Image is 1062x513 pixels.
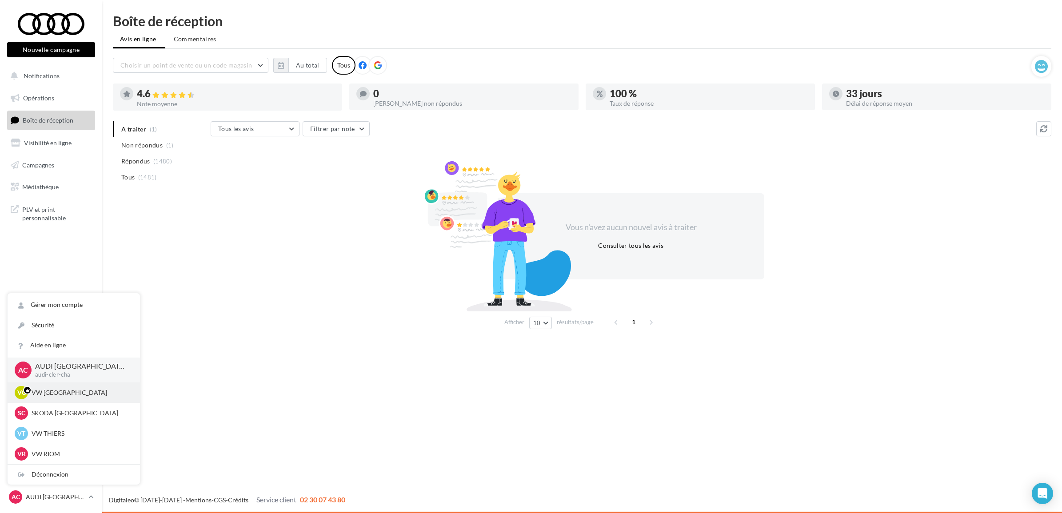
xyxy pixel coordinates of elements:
a: Mentions [185,496,212,504]
span: © [DATE]-[DATE] - - - [109,496,345,504]
div: [PERSON_NAME] non répondus [373,100,571,107]
div: Déconnexion [8,465,140,485]
span: AC [12,493,20,501]
button: Filtrer par note [303,121,370,136]
span: Non répondus [121,141,163,150]
span: Choisir un point de vente ou un code magasin [120,61,252,69]
a: Sécurité [8,315,140,335]
button: Au total [288,58,327,73]
span: Campagnes [22,161,54,168]
span: Médiathèque [22,183,59,191]
div: Note moyenne [137,101,335,107]
p: audi-cler-cha [35,371,126,379]
div: 33 jours [846,89,1044,99]
span: 1 [627,315,641,329]
a: Gérer mon compte [8,295,140,315]
span: Commentaires [174,35,216,44]
span: VT [17,429,25,438]
button: Consulter tous les avis [595,240,667,251]
a: Aide en ligne [8,335,140,355]
div: 0 [373,89,571,99]
div: 4.6 [137,89,335,99]
p: VW THIERS [32,429,129,438]
a: PLV et print personnalisable [5,200,97,226]
a: Crédits [228,496,248,504]
a: Boîte de réception [5,111,97,130]
span: Tous [121,173,135,182]
button: Tous les avis [211,121,299,136]
a: Médiathèque [5,178,97,196]
span: AC [18,365,28,375]
button: Choisir un point de vente ou un code magasin [113,58,268,73]
a: Opérations [5,89,97,107]
p: SKODA [GEOGRAPHIC_DATA] [32,409,129,418]
a: AC AUDI [GEOGRAPHIC_DATA] [7,489,95,505]
span: Afficher [504,318,524,326]
p: AUDI [GEOGRAPHIC_DATA] [26,493,85,501]
a: Visibilité en ligne [5,134,97,152]
span: Visibilité en ligne [24,139,72,147]
span: Tous les avis [218,125,254,132]
span: 10 [533,319,541,326]
a: CGS [214,496,226,504]
span: (1481) [138,174,157,181]
p: VW RIOM [32,449,129,458]
p: VW [GEOGRAPHIC_DATA] [32,388,129,397]
span: SC [18,409,25,418]
div: Vous n'avez aucun nouvel avis à traiter [555,222,707,233]
button: Notifications [5,67,93,85]
span: résultats/page [557,318,594,326]
span: VR [17,449,26,458]
span: Service client [256,495,296,504]
div: Tous [332,56,355,75]
a: Digitaleo [109,496,134,504]
a: Campagnes [5,156,97,175]
button: Au total [273,58,327,73]
button: Nouvelle campagne [7,42,95,57]
div: Boîte de réception [113,14,1051,28]
div: 100 % [610,89,808,99]
button: 10 [529,317,552,329]
div: Taux de réponse [610,100,808,107]
div: Délai de réponse moyen [846,100,1044,107]
span: Répondus [121,157,150,166]
div: Open Intercom Messenger [1032,483,1053,504]
span: Notifications [24,72,60,80]
p: AUDI [GEOGRAPHIC_DATA] [35,361,126,371]
span: VC [17,388,26,397]
span: (1) [166,142,174,149]
span: 02 30 07 43 80 [300,495,345,504]
span: Boîte de réception [23,116,73,124]
span: PLV et print personnalisable [22,203,92,223]
span: (1480) [153,158,172,165]
span: Opérations [23,94,54,102]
